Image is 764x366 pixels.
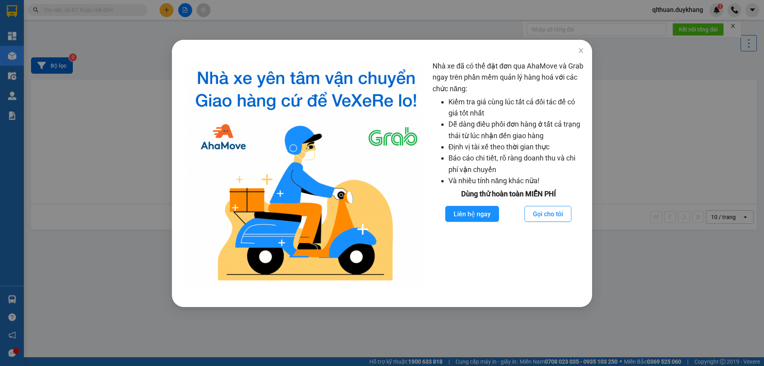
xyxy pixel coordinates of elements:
li: Và nhiều tính năng khác nữa! [448,175,584,186]
button: Close [570,40,592,62]
img: logo [186,61,426,287]
span: Gọi cho tôi [533,209,563,219]
button: Gọi cho tôi [524,206,571,222]
span: close [578,47,584,54]
li: Định vị tài xế theo thời gian thực [448,141,584,153]
button: Liên hệ ngay [445,206,499,222]
li: Báo cáo chi tiết, rõ ràng doanh thu và chi phí vận chuyển [448,153,584,175]
li: Kiểm tra giá cùng lúc tất cả đối tác để có giá tốt nhất [448,96,584,119]
li: Dễ dàng điều phối đơn hàng ở tất cả trạng thái từ lúc nhận đến giao hàng [448,119,584,141]
div: Nhà xe đã có thể đặt đơn qua AhaMove và Grab ngay trên phần mềm quản lý hàng hoá với các chức năng: [433,61,584,287]
span: Liên hệ ngay [454,209,491,219]
div: Dùng thử hoàn toàn MIỄN PHÍ [433,188,584,200]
